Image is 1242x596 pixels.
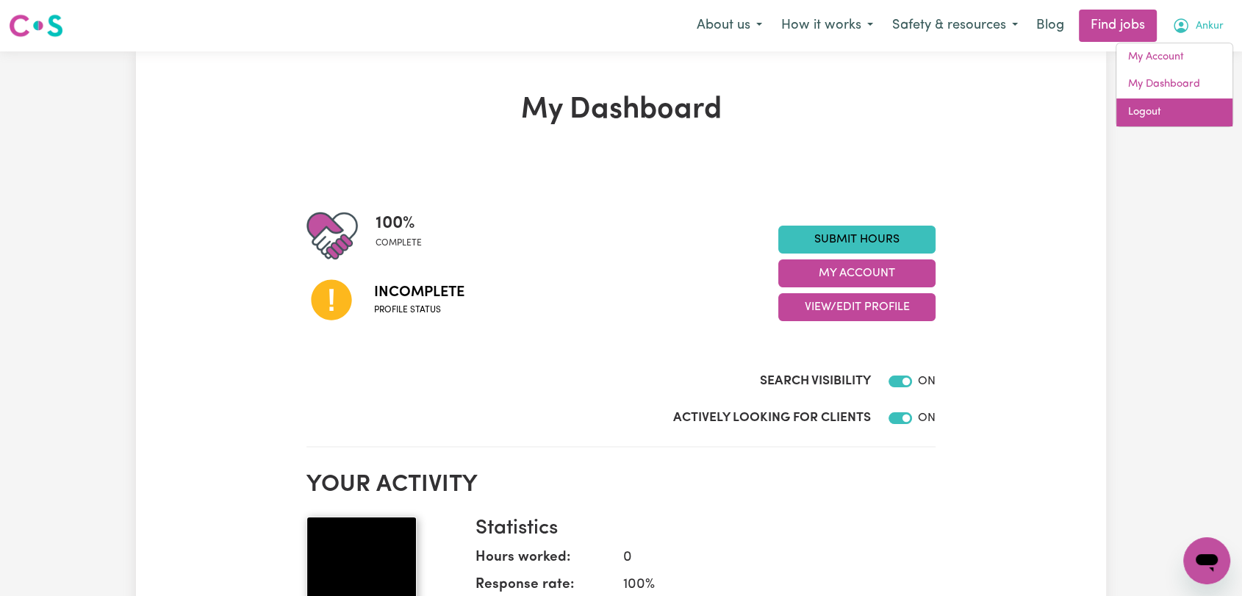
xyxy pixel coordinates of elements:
[1079,10,1157,42] a: Find jobs
[1116,71,1232,98] a: My Dashboard
[883,10,1027,41] button: Safety & resources
[376,210,422,237] span: 100 %
[1116,43,1232,71] a: My Account
[1183,537,1230,584] iframe: Button to launch messaging window
[760,372,871,391] label: Search Visibility
[611,547,924,569] dd: 0
[1116,98,1232,126] a: Logout
[778,226,936,254] a: Submit Hours
[376,210,434,262] div: Profile completeness: 100%
[673,409,871,428] label: Actively Looking for Clients
[1196,18,1224,35] span: Ankur
[1027,10,1073,42] a: Blog
[374,281,464,304] span: Incomplete
[475,517,924,542] h3: Statistics
[9,9,63,43] a: Careseekers logo
[772,10,883,41] button: How it works
[778,259,936,287] button: My Account
[376,237,422,250] span: complete
[778,293,936,321] button: View/Edit Profile
[687,10,772,41] button: About us
[9,12,63,39] img: Careseekers logo
[918,412,936,424] span: ON
[1163,10,1233,41] button: My Account
[306,93,936,128] h1: My Dashboard
[475,547,611,575] dt: Hours worked:
[374,304,464,317] span: Profile status
[306,471,936,499] h2: Your activity
[611,575,924,596] dd: 100 %
[918,376,936,387] span: ON
[1116,43,1233,127] div: My Account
